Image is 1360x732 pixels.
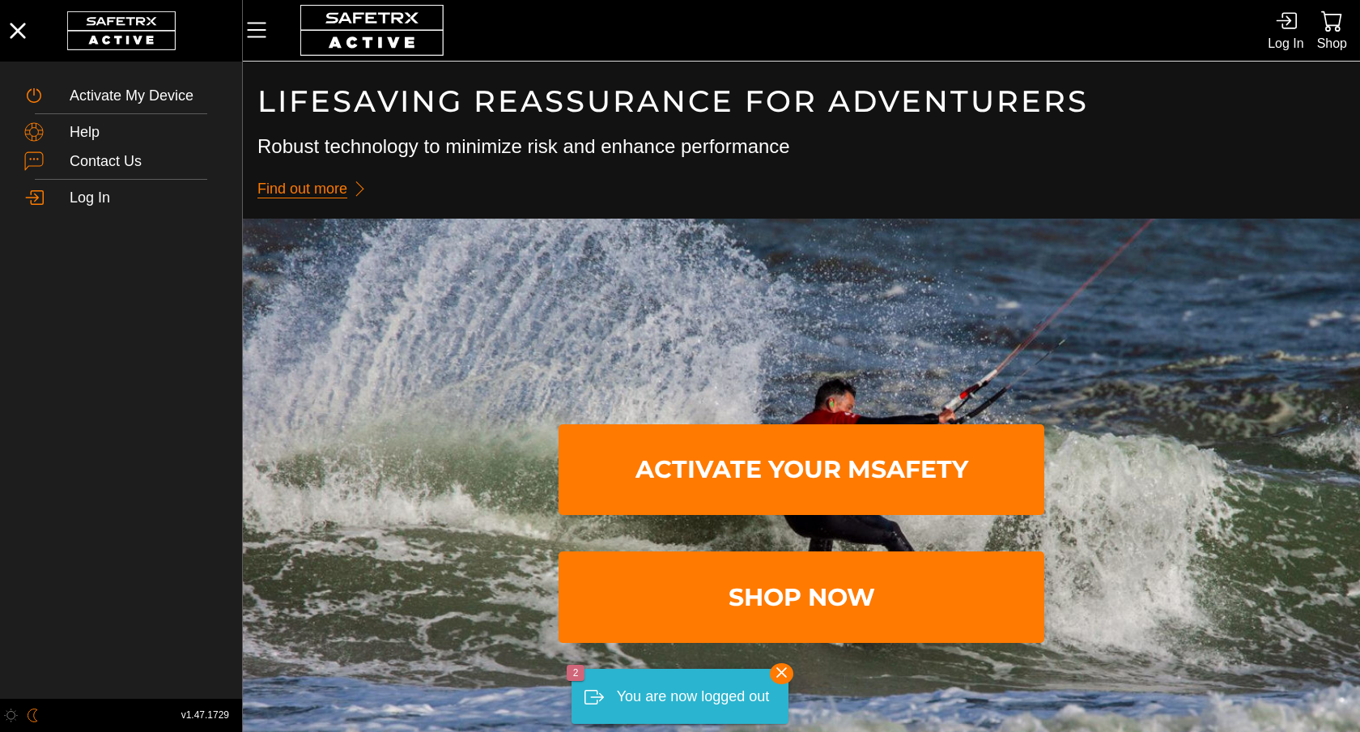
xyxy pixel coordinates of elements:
[181,707,229,724] span: v1.47.1729
[617,681,770,713] div: You are now logged out
[70,189,218,207] div: Log In
[24,151,44,171] img: ContactUs.svg
[243,13,283,47] button: Menu
[1317,32,1347,54] div: Shop
[24,122,44,142] img: Help.svg
[26,709,40,722] img: ModeDark.svg
[257,83,1345,120] h1: Lifesaving Reassurance For Adventurers
[559,424,1044,516] a: Activate Your MSafety
[172,702,239,729] button: v1.47.1729
[257,133,1345,160] h3: Robust technology to minimize risk and enhance performance
[257,173,376,205] a: Find out more
[70,124,218,142] div: Help
[559,551,1044,643] a: Shop Now
[70,87,218,105] div: Activate My Device
[1268,32,1303,54] div: Log In
[70,153,218,171] div: Contact Us
[572,428,1031,513] span: Activate Your MSafety
[567,665,585,681] div: 2
[257,177,347,202] span: Find out more
[4,709,18,722] img: ModeLight.svg
[572,555,1031,640] span: Shop Now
